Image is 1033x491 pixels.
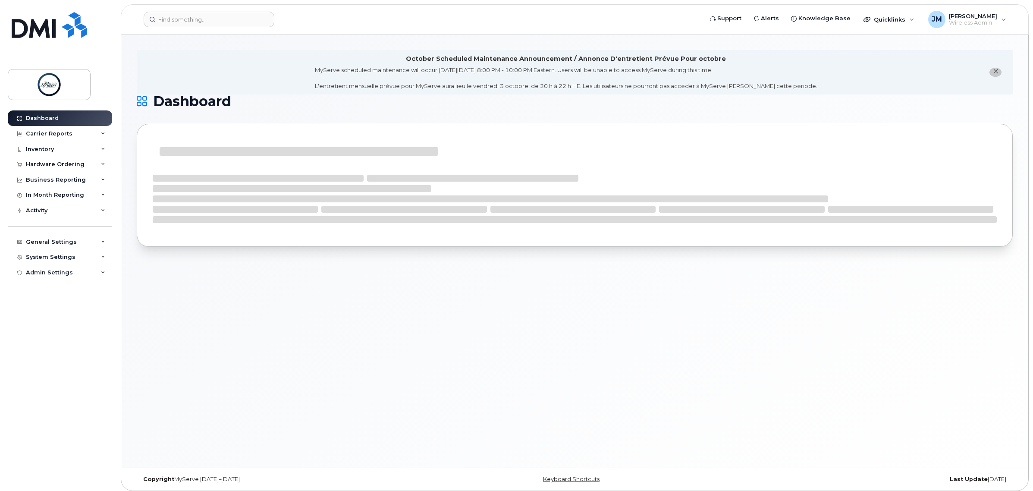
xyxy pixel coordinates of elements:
strong: Last Update [950,476,988,482]
div: MyServe [DATE]–[DATE] [137,476,429,483]
div: MyServe scheduled maintenance will occur [DATE][DATE] 8:00 PM - 10:00 PM Eastern. Users will be u... [315,66,817,90]
strong: Copyright [143,476,174,482]
button: close notification [989,68,1002,77]
a: Keyboard Shortcuts [543,476,600,482]
div: October Scheduled Maintenance Announcement / Annonce D'entretient Prévue Pour octobre [406,54,726,63]
div: [DATE] [721,476,1013,483]
span: Dashboard [153,95,231,108]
